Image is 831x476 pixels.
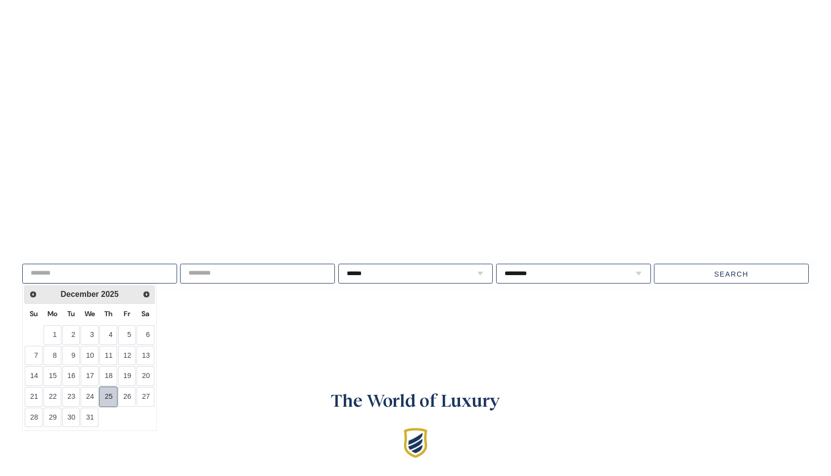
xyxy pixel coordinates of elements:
a: Prev [26,287,40,301]
a: 1 [44,325,61,345]
a: 18 [99,366,117,386]
a: 22 [44,387,61,407]
a: 19 [118,366,136,386]
span: December [60,290,98,298]
span: The Homes [639,19,682,26]
a: 7 [25,346,43,366]
a: The Homes [639,2,692,43]
button: Search [654,264,809,284]
a: 31 [81,408,98,428]
a: 10 [81,346,98,366]
a: About Us [700,2,748,43]
a: 17 [81,366,98,386]
a: 30 [62,408,80,428]
span: About Us [700,19,739,26]
a: 16 [62,366,80,386]
span: Tuesday [67,309,75,318]
a: 27 [137,387,154,407]
span: Wednesday [85,309,95,318]
span: Owner Portal [757,19,816,26]
img: Elite Destination Homes Logo [22,15,111,34]
a: 11 [99,346,117,366]
span: Friday [124,309,130,318]
a: 29 [44,408,61,428]
a: 13 [137,346,154,366]
a: 14 [25,366,43,386]
a: 6 [137,325,154,345]
a: 4 [99,325,117,345]
span: Monday [47,309,57,318]
span: Live well, travel often. [21,225,238,250]
a: 23 [62,387,80,407]
a: 9 [62,346,80,366]
span: Prev [29,290,37,298]
a: 28 [25,408,43,428]
a: Next [139,287,153,301]
p: The World of Luxury [201,386,630,413]
a: 21 [25,387,43,407]
a: Owner Portal [757,2,816,43]
span: Saturday [141,309,149,318]
a: 8 [44,346,61,366]
span: 2025 [101,290,119,298]
a: 24 [81,387,98,407]
a: 2 [62,325,80,345]
a: 5 [118,325,136,345]
a: 3 [81,325,98,345]
span: Next [142,290,150,298]
a: 25 [99,387,117,407]
nav: Main Menu [639,2,817,43]
a: 26 [118,387,136,407]
span: Sunday [30,309,38,318]
a: 20 [137,366,154,386]
a: 12 [118,346,136,366]
a: 15 [44,366,61,386]
span: Thursday [104,309,112,318]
